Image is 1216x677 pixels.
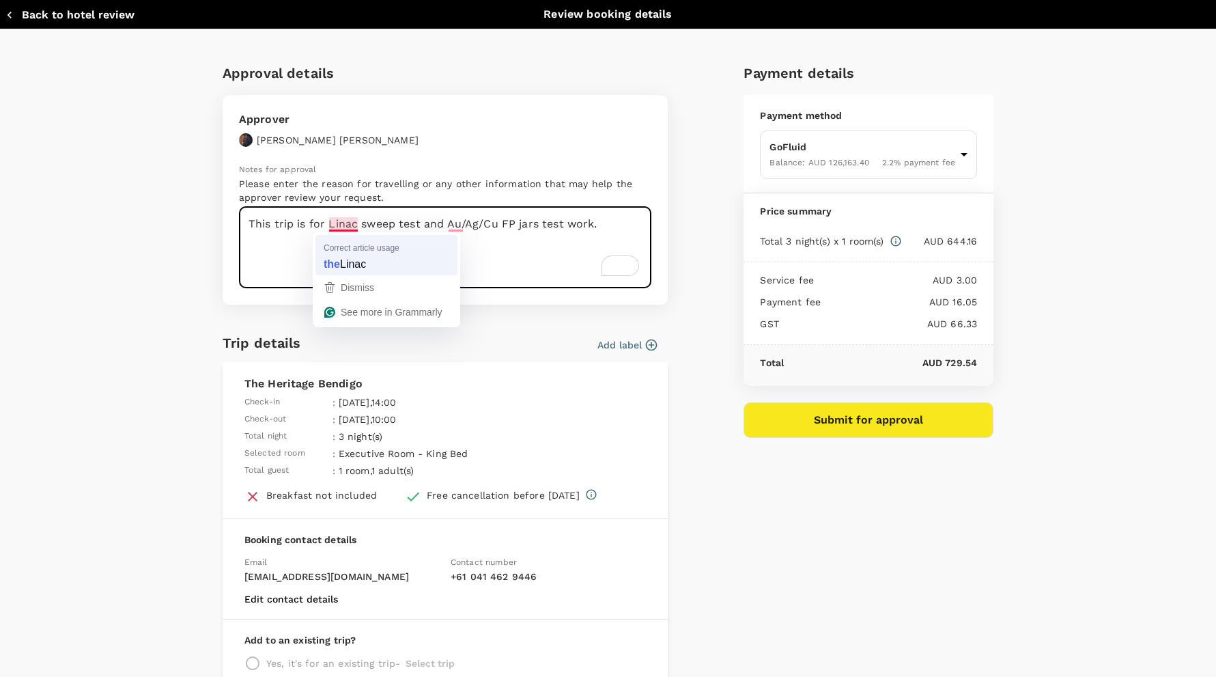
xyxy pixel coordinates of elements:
[769,140,955,154] p: GoFluid
[769,158,868,167] span: Balance : AUD 126,163.40
[266,657,401,670] p: Yes, it's for an existing trip -
[223,332,301,354] h6: Trip details
[339,413,522,426] p: [DATE] , 10:00
[451,557,517,567] span: Contact number
[333,396,335,409] span: :
[239,163,651,177] p: Notes for approval
[779,317,977,331] p: AUD 66.33
[244,570,440,583] p: [EMAIL_ADDRESS][DOMAIN_NAME]
[244,392,526,478] table: simple table
[760,204,977,218] p: Price summary
[239,207,651,288] textarea: To enrich screen reader interactions, please activate Accessibility in Grammarly extension settings
[760,234,883,248] p: Total 3 night(s) x 1 room(s)
[744,402,993,438] button: Submit for approval
[339,447,522,460] p: Executive Room - King Bed
[244,430,287,443] span: Total night
[333,413,335,426] span: :
[339,396,522,409] p: [DATE] , 14:00
[585,488,597,501] svg: Full refund before 2025-10-01 00:00 Cancelation after 2025-10-01 00:00, cancelation fee of AUD 64...
[239,177,651,204] p: Please enter the reason for travelling or any other information that may help the approver review...
[784,356,977,370] p: AUD 729.54
[902,234,978,248] p: AUD 644.16
[244,533,646,547] p: Booking contact details
[427,488,580,502] div: Free cancellation before [DATE]
[760,109,977,122] p: Payment method
[333,447,335,460] span: :
[339,464,522,478] p: 1 room , 1 adult(s)
[821,295,977,309] p: AUD 16.05
[814,273,977,287] p: AUD 3.00
[239,111,419,128] p: Approver
[597,338,657,352] button: Add label
[882,158,955,167] span: 2.2 % payment fee
[244,396,280,409] span: Check-in
[760,130,977,179] div: GoFluidBalance: AUD 126,163.402.2% payment fee
[244,594,338,605] button: Edit contact details
[333,430,335,443] span: :
[451,570,646,583] p: + 61 041 462 9446
[244,376,646,392] p: The Heritage Bendigo
[339,430,522,443] p: 3 night(s)
[244,633,646,647] p: Add to an existing trip?
[257,133,419,147] p: [PERSON_NAME] [PERSON_NAME]
[244,447,305,460] span: Selected room
[244,557,268,567] span: Email
[333,464,335,478] span: :
[244,413,286,426] span: Check-out
[760,317,778,331] p: GST
[760,356,784,370] p: Total
[266,488,377,502] div: Breakfast not included
[239,133,253,147] img: avatar-677f156b7bc9e.jpeg
[760,295,821,309] p: Payment fee
[760,273,814,287] p: Service fee
[744,62,993,84] h6: Payment details
[244,464,289,478] span: Total guest
[223,62,668,84] h6: Approval details
[543,6,672,23] p: Review booking details
[5,8,135,22] button: Back to hotel review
